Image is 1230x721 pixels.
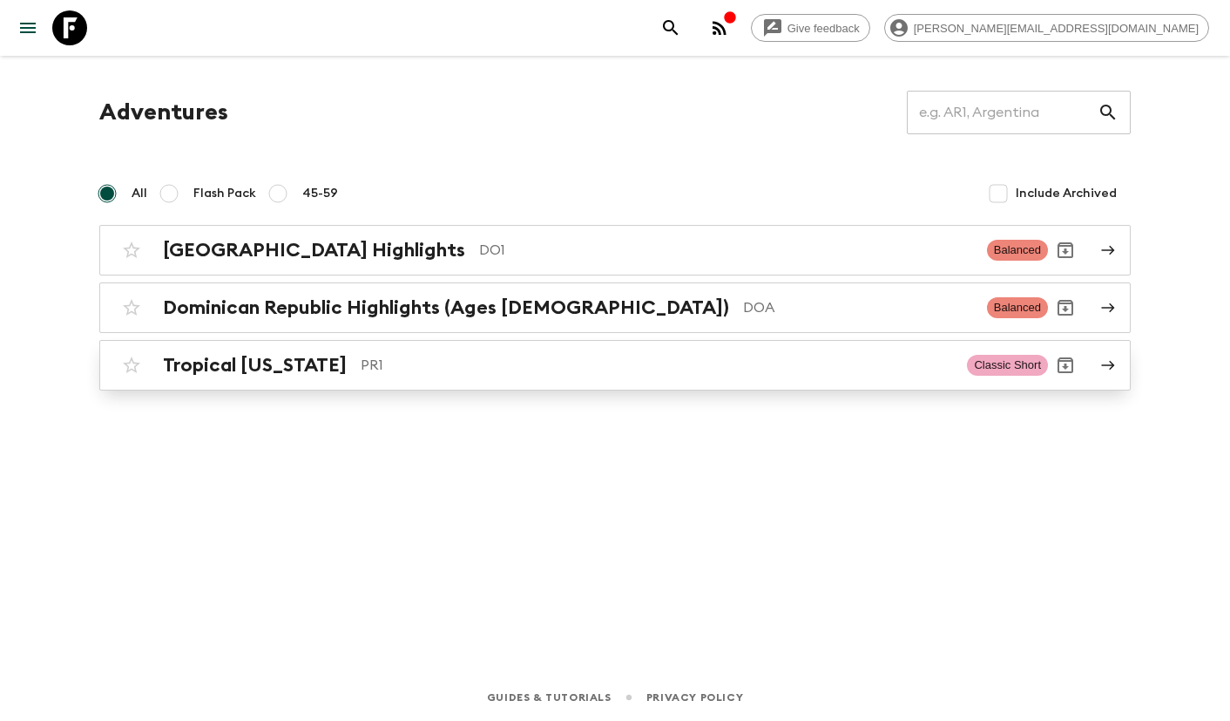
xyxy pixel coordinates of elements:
[163,239,465,262] h2: [GEOGRAPHIC_DATA] Highlights
[99,282,1131,333] a: Dominican Republic Highlights (Ages [DEMOGRAPHIC_DATA])DOABalancedArchive
[132,185,147,202] span: All
[163,296,729,319] h2: Dominican Republic Highlights (Ages [DEMOGRAPHIC_DATA])
[743,297,973,318] p: DOA
[987,297,1048,318] span: Balanced
[987,240,1048,261] span: Balanced
[193,185,256,202] span: Flash Pack
[99,225,1131,275] a: [GEOGRAPHIC_DATA] HighlightsDO1BalancedArchive
[1048,290,1083,325] button: Archive
[479,240,973,261] p: DO1
[778,22,869,35] span: Give feedback
[10,10,45,45] button: menu
[884,14,1209,42] div: [PERSON_NAME][EMAIL_ADDRESS][DOMAIN_NAME]
[361,355,953,376] p: PR1
[163,354,347,377] h2: Tropical [US_STATE]
[904,22,1208,35] span: [PERSON_NAME][EMAIL_ADDRESS][DOMAIN_NAME]
[653,10,688,45] button: search adventures
[1016,185,1117,202] span: Include Archived
[967,355,1048,376] span: Classic Short
[751,14,870,42] a: Give feedback
[99,95,228,130] h1: Adventures
[302,185,338,202] span: 45-59
[907,88,1098,137] input: e.g. AR1, Argentina
[487,688,612,707] a: Guides & Tutorials
[99,340,1131,391] a: Tropical [US_STATE]PR1Classic ShortArchive
[646,688,743,707] a: Privacy Policy
[1048,348,1083,383] button: Archive
[1048,233,1083,268] button: Archive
